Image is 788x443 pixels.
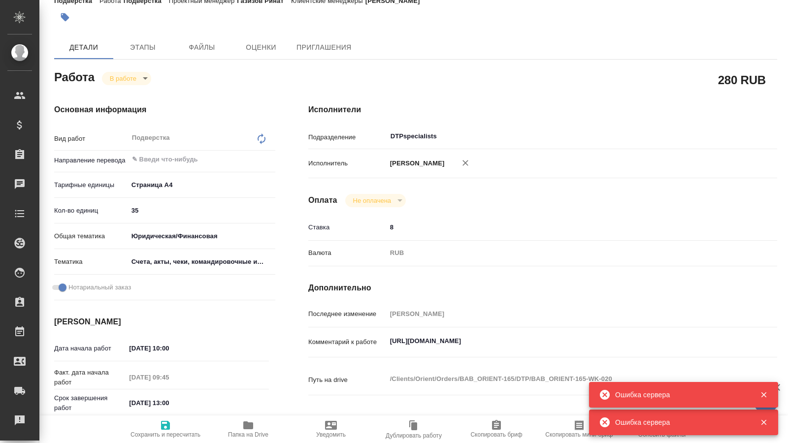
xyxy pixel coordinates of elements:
p: Ставка [308,222,387,232]
button: В работе [107,74,139,83]
button: Скопировать мини-бриф [538,415,621,443]
span: Сохранить и пересчитать [131,431,200,438]
span: Детали [60,41,107,54]
button: Удалить исполнителя [455,152,476,174]
p: Факт. дата начала работ [54,368,126,387]
h4: Основная информация [54,104,269,116]
div: RUB [387,245,738,261]
input: ✎ Введи что-нибудь [126,341,212,355]
button: Open [270,158,272,160]
p: Тарифные единицы [54,180,128,190]
p: Последнее изменение [308,309,387,319]
div: Счета, акты, чеки, командировочные и таможенные документы [128,253,276,270]
button: Папка на Drive [207,415,290,443]
h2: 280 RUB [718,71,766,88]
p: Срок завершения работ [54,393,126,413]
input: Пустое поле [126,370,212,384]
h4: [PERSON_NAME] [54,316,269,328]
div: В работе [345,194,406,207]
span: Дублировать работу [386,432,442,439]
p: Валюта [308,248,387,258]
span: Этапы [119,41,166,54]
span: Приглашения [296,41,352,54]
button: Закрыть [754,418,774,427]
button: Open [733,135,735,137]
span: Скопировать бриф [470,431,522,438]
p: Общая тематика [54,231,128,241]
p: Комментарий к работе [308,337,387,347]
p: Тематика [54,257,128,267]
textarea: [URL][DOMAIN_NAME] [387,333,738,349]
button: Сохранить и пересчитать [124,415,207,443]
button: Закрыть [754,390,774,399]
h4: Оплата [308,194,337,206]
span: Уведомить [316,431,346,438]
h4: Исполнители [308,104,777,116]
div: Ошибка сервера [615,417,745,427]
button: Не оплачена [350,196,394,205]
div: Ошибка сервера [615,390,745,400]
div: Юридическая/Финансовая [128,228,276,245]
input: Пустое поле [387,307,738,321]
p: Дата начала работ [54,344,126,353]
span: Файлы [178,41,226,54]
span: Скопировать мини-бриф [545,431,613,438]
input: ✎ Введи что-нибудь [131,154,240,165]
h2: Работа [54,67,95,85]
button: Дублировать работу [372,415,455,443]
p: Подразделение [308,132,387,142]
input: ✎ Введи что-нибудь [387,220,738,234]
p: Кол-во единиц [54,206,128,216]
span: Папка на Drive [228,431,268,438]
h4: Дополнительно [308,282,777,294]
textarea: /Clients/Orient/Orders/BAB_ORIENT-165/DTP/BAB_ORIENT-165-WK-020 [387,371,738,387]
input: ✎ Введи что-нибудь [126,396,212,410]
p: [PERSON_NAME] [387,158,445,168]
p: Направление перевода [54,156,128,165]
p: Путь на drive [308,375,387,385]
p: Вид работ [54,134,128,144]
p: Исполнитель [308,158,387,168]
button: Уведомить [290,415,372,443]
div: В работе [102,72,151,85]
span: Нотариальный заказ [68,283,131,292]
button: Скопировать бриф [455,415,538,443]
div: Страница А4 [128,177,276,193]
button: Добавить тэг [54,6,76,28]
span: Оценки [237,41,285,54]
input: ✎ Введи что-нибудь [128,203,276,218]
